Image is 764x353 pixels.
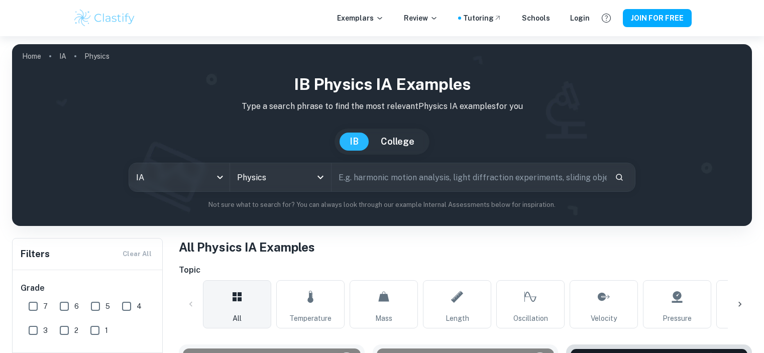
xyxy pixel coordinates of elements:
[233,313,242,324] span: All
[463,13,502,24] a: Tutoring
[313,170,328,184] button: Open
[43,301,48,312] span: 7
[74,301,79,312] span: 6
[404,13,438,24] p: Review
[570,13,590,24] a: Login
[84,51,110,62] p: Physics
[74,325,78,336] span: 2
[59,49,66,63] a: IA
[446,313,469,324] span: Length
[611,169,628,186] button: Search
[371,133,424,151] button: College
[289,313,332,324] span: Temperature
[105,325,108,336] span: 1
[591,313,617,324] span: Velocity
[20,100,744,112] p: Type a search phrase to find the most relevant Physics IA examples for you
[137,301,142,312] span: 4
[179,238,752,256] h1: All Physics IA Examples
[20,72,744,96] h1: IB Physics IA examples
[21,282,155,294] h6: Grade
[332,163,607,191] input: E.g. harmonic motion analysis, light diffraction experiments, sliding objects down a ramp...
[337,13,384,24] p: Exemplars
[663,313,692,324] span: Pressure
[20,200,744,210] p: Not sure what to search for? You can always look through our example Internal Assessments below f...
[375,313,392,324] span: Mass
[12,44,752,226] img: profile cover
[522,13,550,24] a: Schools
[22,49,41,63] a: Home
[598,10,615,27] button: Help and Feedback
[43,325,48,336] span: 3
[73,8,137,28] img: Clastify logo
[513,313,548,324] span: Oscillation
[179,264,752,276] h6: Topic
[129,163,230,191] div: IA
[105,301,110,312] span: 5
[21,247,50,261] h6: Filters
[623,9,692,27] button: JOIN FOR FREE
[340,133,369,151] button: IB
